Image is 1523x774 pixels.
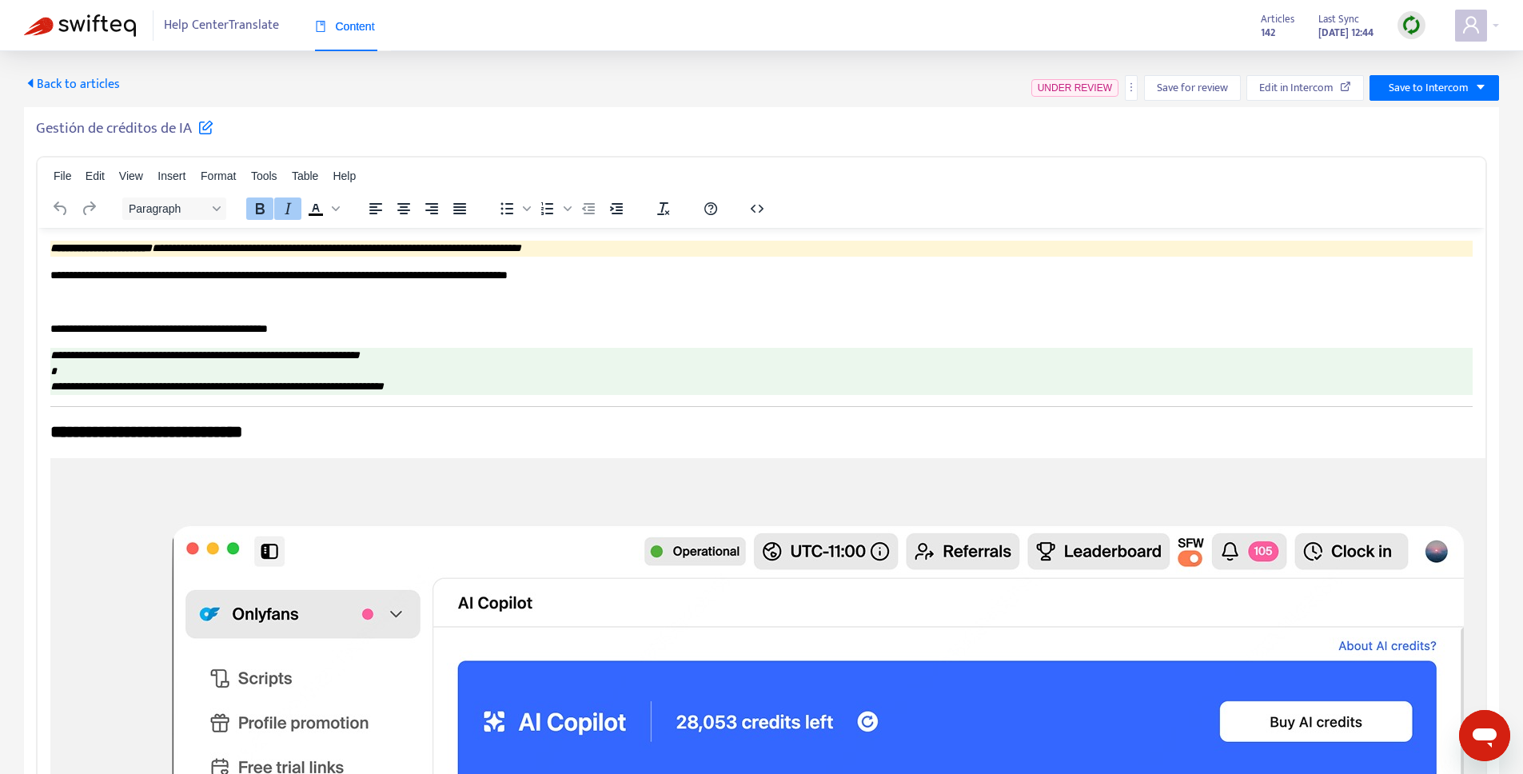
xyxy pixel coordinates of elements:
span: Tools [251,170,277,182]
span: Paragraph [129,202,207,215]
span: Content [315,20,375,33]
span: Insert [157,170,185,182]
button: Save to Intercomcaret-down [1370,75,1499,101]
button: Block Paragraph [122,197,226,220]
span: Help [333,170,356,182]
iframe: Rich Text Area [38,228,1485,774]
span: caret-left [24,77,37,90]
button: Decrease indent [575,197,602,220]
button: more [1125,75,1138,101]
button: Save for review [1144,75,1241,101]
div: Numbered list [534,197,574,220]
button: Help [697,197,724,220]
button: Bold [246,197,273,220]
span: book [315,21,326,32]
button: Redo [75,197,102,220]
span: Back to articles [24,74,120,95]
div: Bullet list [493,197,533,220]
span: caret-down [1475,82,1486,93]
button: Increase indent [603,197,630,220]
span: Save to Intercom [1389,79,1469,97]
span: UNDER REVIEW [1038,82,1112,94]
button: Undo [47,197,74,220]
h5: Gestión de créditos de IA [36,119,213,138]
button: Justify [446,197,473,220]
span: Edit [86,170,105,182]
span: Edit in Intercom [1259,79,1334,97]
button: Align right [418,197,445,220]
strong: 142 [1261,24,1275,42]
span: Articles [1261,10,1294,28]
button: Align center [390,197,417,220]
span: Last Sync [1318,10,1359,28]
button: Clear formatting [650,197,677,220]
button: Edit in Intercom [1246,75,1364,101]
img: Swifteq [24,14,136,37]
span: Format [201,170,236,182]
img: sync.dc5367851b00ba804db3.png [1401,15,1421,35]
span: Help Center Translate [164,10,279,41]
span: user [1461,15,1481,34]
span: View [119,170,143,182]
button: Italic [274,197,301,220]
span: Table [292,170,318,182]
strong: [DATE] 12:44 [1318,24,1373,42]
iframe: Button to launch messaging window [1459,710,1510,761]
div: Text color Black [302,197,342,220]
span: File [54,170,72,182]
span: more [1126,82,1137,93]
button: Align left [362,197,389,220]
span: Save for review [1157,79,1228,97]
